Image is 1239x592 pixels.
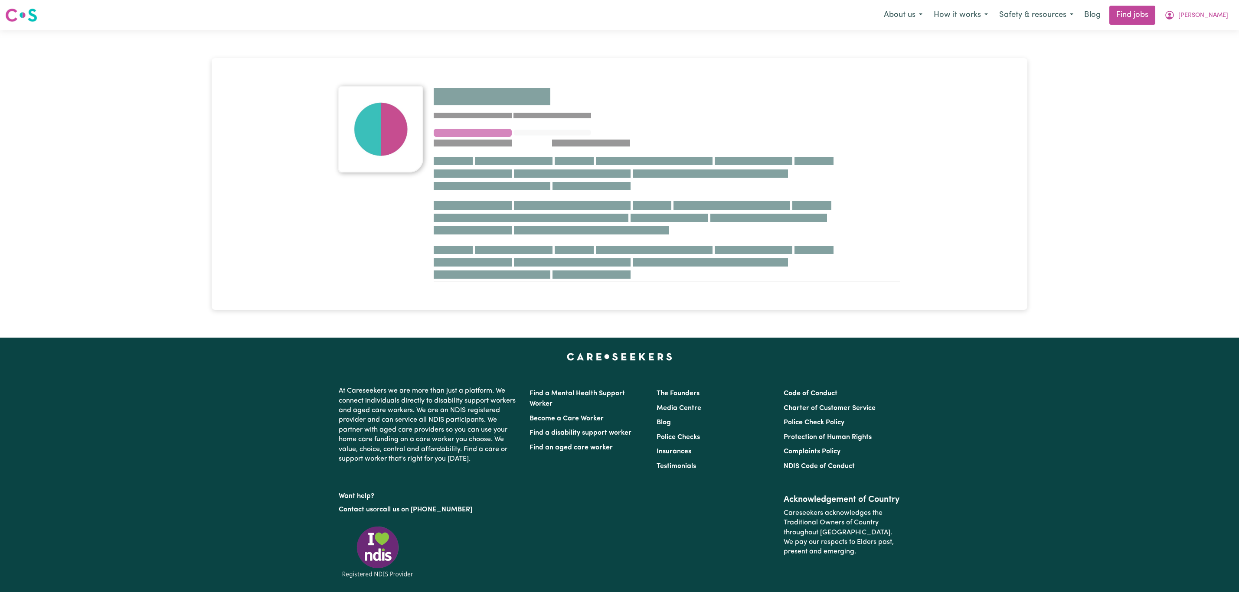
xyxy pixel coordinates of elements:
p: or [339,501,519,518]
a: Blog [657,419,671,426]
a: Police Check Policy [784,419,844,426]
a: Code of Conduct [784,390,837,397]
button: About us [878,6,928,24]
a: The Founders [657,390,700,397]
a: Media Centre [657,405,701,412]
p: Careseekers acknowledges the Traditional Owners of Country throughout [GEOGRAPHIC_DATA]. We pay o... [784,505,900,560]
a: Police Checks [657,434,700,441]
a: Find jobs [1109,6,1155,25]
a: Insurances [657,448,691,455]
a: Protection of Human Rights [784,434,872,441]
p: At Careseekers we are more than just a platform. We connect individuals directly to disability su... [339,383,519,467]
a: Find an aged care worker [530,444,613,451]
a: Find a disability support worker [530,429,631,436]
a: Testimonials [657,463,696,470]
a: Blog [1079,6,1106,25]
a: call us on [PHONE_NUMBER] [379,506,472,513]
h2: Acknowledgement of Country [784,494,900,505]
a: NDIS Code of Conduct [784,463,855,470]
a: Careseekers logo [5,5,37,25]
a: Charter of Customer Service [784,405,876,412]
a: Contact us [339,506,373,513]
a: Careseekers home page [567,353,672,360]
img: Careseekers logo [5,7,37,23]
button: Safety & resources [994,6,1079,24]
button: How it works [928,6,994,24]
a: Become a Care Worker [530,415,604,422]
img: Registered NDIS provider [339,525,417,579]
a: Complaints Policy [784,448,840,455]
p: Want help? [339,488,519,501]
span: [PERSON_NAME] [1178,11,1228,20]
button: My Account [1159,6,1234,24]
a: Find a Mental Health Support Worker [530,390,625,407]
